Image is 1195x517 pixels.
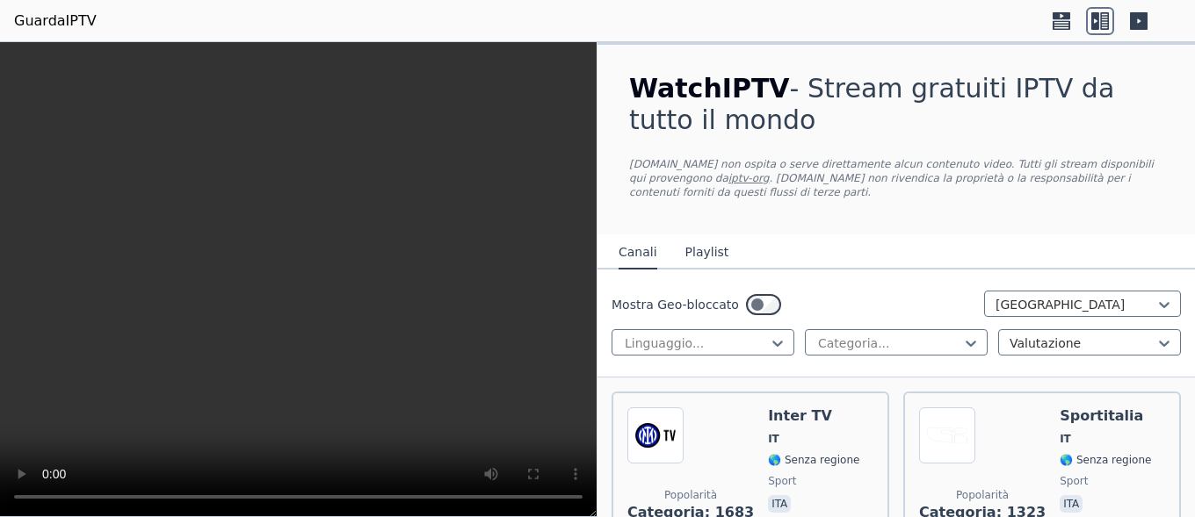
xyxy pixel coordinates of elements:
[664,488,717,502] span: Popolarità
[768,495,791,513] p: ita
[1060,495,1083,513] p: ita
[1060,407,1151,425] h6: Sportitalia
[768,407,859,425] h6: Inter TV
[919,407,975,463] img: Sportitalia
[1060,453,1151,467] span: 🌎 Senza regione
[629,73,790,104] span: WatchIPTV
[728,172,770,184] a: iptv-org
[1060,474,1088,488] span: sport
[685,236,729,269] button: Playlist
[629,157,1163,199] p: [DOMAIN_NAME] non ospita o serve direttamente alcun contenuto video. Tutti gli stream disponibili...
[768,453,859,467] span: 🌎 Senza regione
[629,73,1163,136] h1: - Stream gratuiti IPTV da tutto il mondo
[619,236,657,269] button: Canali
[1060,432,1071,446] span: IT
[768,474,796,488] span: sport
[768,432,779,446] span: IT
[612,296,739,313] label: Mostra Geo-bloccato
[627,407,684,463] img: Inter TV
[14,11,97,32] a: GuardaIPTV
[956,488,1009,502] span: Popolarità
